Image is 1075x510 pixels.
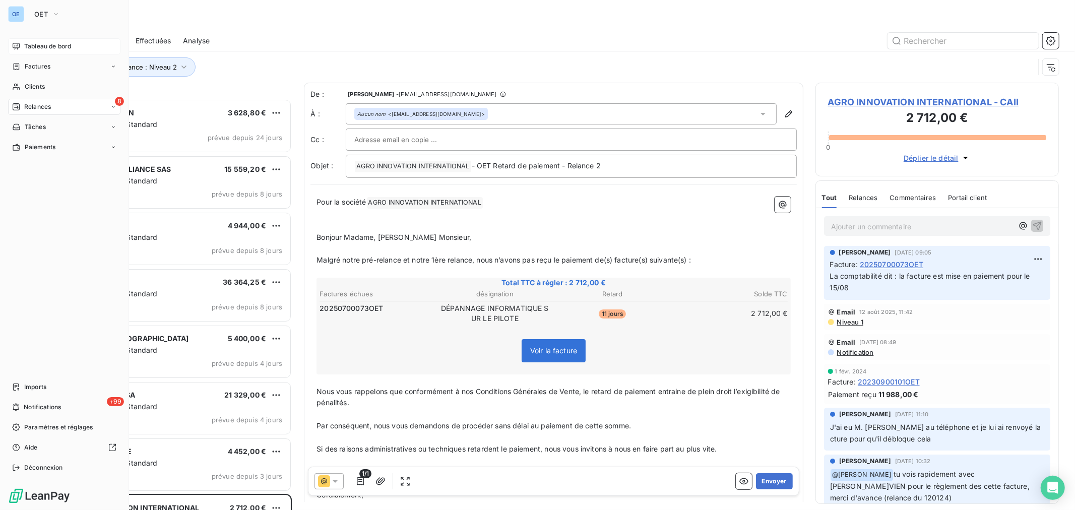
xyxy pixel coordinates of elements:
[318,278,789,288] span: Total TTC à régler : 2 712,00 €
[837,338,856,346] span: Email
[317,256,691,264] span: Malgré notre pré-relance et notre 1ère relance, nous n’avons pas reçu le paiement de(s) facture(s...
[8,79,120,95] a: Clients
[8,58,120,75] a: Factures
[24,403,61,412] span: Notifications
[25,82,45,91] span: Clients
[895,458,931,464] span: [DATE] 10:32
[8,99,120,115] a: 8Relances
[8,6,24,22] div: OE
[436,289,553,299] th: désignation
[359,469,371,478] span: 1/1
[828,376,856,387] span: Facture :
[212,416,282,424] span: prévue depuis 4 jours
[24,42,71,51] span: Tableau de bord
[599,309,626,318] span: 11 jours
[357,110,485,117] div: <[EMAIL_ADDRESS][DOMAIN_NAME]>
[860,259,923,270] span: 20250700073OET
[48,99,292,510] div: grid
[836,348,874,356] span: Notification
[822,194,837,202] span: Tout
[212,359,282,367] span: prévue depuis 4 jours
[839,457,891,466] span: [PERSON_NAME]
[319,289,435,299] th: Factures échues
[310,89,346,99] span: De :
[212,190,282,198] span: prévue depuis 8 jours
[317,198,366,206] span: Pour la société
[310,135,346,145] label: Cc :
[830,272,1032,292] span: La comptabilité dit : la facture est mise en paiement pour le 15/08
[310,109,346,119] label: À :
[24,423,93,432] span: Paramètres et réglages
[554,289,671,299] th: Retard
[858,376,920,387] span: 20230900101OET
[8,419,120,435] a: Paramètres et réglages
[224,165,266,173] span: 15 559,20 €
[212,472,282,480] span: prévue depuis 3 jours
[672,303,788,324] td: 2 712,00 €
[839,410,891,419] span: [PERSON_NAME]
[136,36,171,46] span: Effectuées
[890,194,936,202] span: Commentaires
[895,411,929,417] span: [DATE] 11:10
[948,194,987,202] span: Portail client
[830,259,858,270] span: Facture :
[756,473,793,489] button: Envoyer
[317,444,717,453] span: Si des raisons administratives ou techniques retardent le paiement, nous vous invitons à nous en ...
[828,389,876,400] span: Paiement reçu
[8,439,120,456] a: Aide
[878,389,919,400] span: 11 988,00 €
[530,346,577,355] span: Voir la facture
[348,91,394,97] span: [PERSON_NAME]
[830,423,1043,443] span: J'ai eu M. [PERSON_NAME] au téléphone et je lui ai renvoyé la cture pour qu'il débloque cela
[212,303,282,311] span: prévue depuis 8 jours
[24,463,63,472] span: Déconnexion
[86,63,177,71] span: Niveau de relance : Niveau 2
[224,391,266,399] span: 21 329,00 €
[837,308,856,316] span: Email
[8,488,71,504] img: Logo LeanPay
[317,387,782,407] span: Nous vous rappelons que conformément à nos Conditions Générales de Vente, le retard de paiement e...
[436,303,553,324] td: DÉPANNAGE INFORMATIQUE SUR LE PILOTE
[25,143,55,152] span: Paiements
[472,161,601,170] span: - OET Retard de paiement - Relance 2
[228,108,267,117] span: 3 628,80 €
[904,153,959,163] span: Déplier le détail
[827,143,831,151] span: 0
[107,397,124,406] span: +99
[208,134,282,142] span: prévue depuis 24 jours
[212,246,282,254] span: prévue depuis 8 jours
[860,339,897,345] span: [DATE] 08:49
[8,38,120,54] a: Tableau de bord
[828,95,1046,109] span: AGRO INNOVATION INTERNATIONAL - CAII
[8,119,120,135] a: Tâches
[72,57,196,77] button: Niveau de relance : Niveau 2
[830,470,1032,502] span: tu vois rapidement avec [PERSON_NAME]VIEN pour le règlement des cette facture, merci d'avance (re...
[672,289,788,299] th: Solde TTC
[25,62,50,71] span: Factures
[367,197,483,209] span: AGRO INNOVATION INTERNATIONAL
[895,249,932,256] span: [DATE] 09:05
[317,421,631,430] span: Par conséquent, nous vous demandons de procéder sans délai au paiement de cette somme.
[320,303,383,313] span: 20250700073OET
[115,97,124,106] span: 8
[8,139,120,155] a: Paiements
[317,233,471,241] span: Bonjour Madame, [PERSON_NAME] Monsieur,
[836,318,863,326] span: Niveau 1
[24,443,38,452] span: Aide
[310,161,333,170] span: Objet :
[34,10,48,18] span: OET
[183,36,210,46] span: Analyse
[228,447,267,456] span: 4 452,00 €
[828,109,1046,129] h3: 2 712,00 €
[24,382,46,392] span: Imports
[888,33,1039,49] input: Rechercher
[849,194,877,202] span: Relances
[396,91,496,97] span: - [EMAIL_ADDRESS][DOMAIN_NAME]
[901,152,974,164] button: Déplier le détail
[228,221,267,230] span: 4 944,00 €
[355,161,471,172] span: AGRO INNOVATION INTERNATIONAL
[71,334,188,343] span: FERTIBERIA [GEOGRAPHIC_DATA]
[831,469,893,481] span: @ [PERSON_NAME]
[25,122,46,132] span: Tâches
[354,132,463,147] input: Adresse email en copie ...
